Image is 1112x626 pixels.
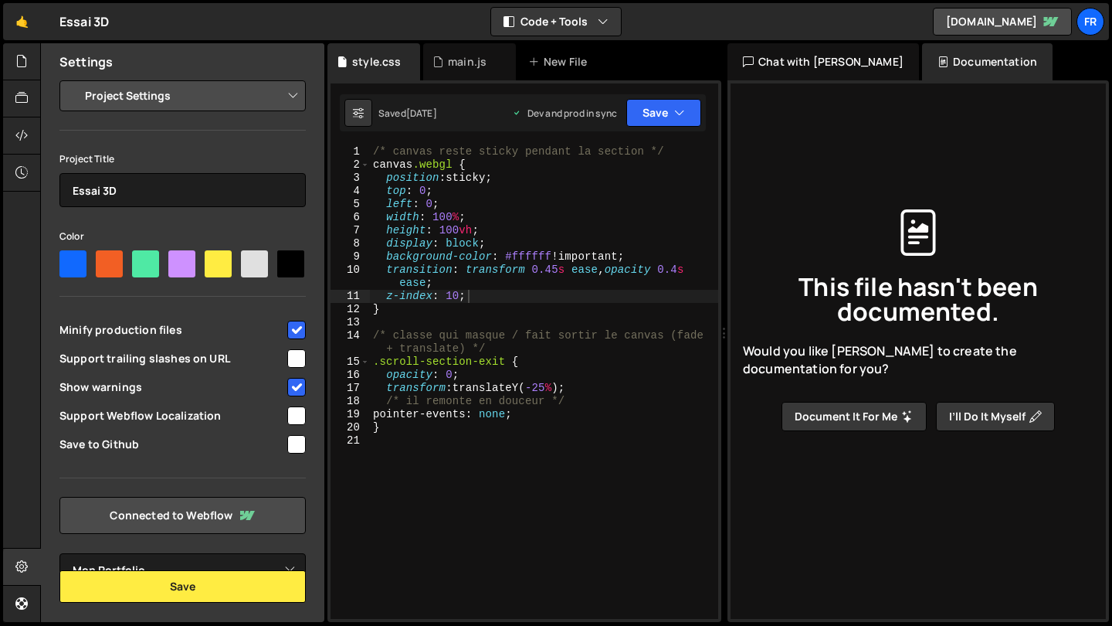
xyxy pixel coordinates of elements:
div: 21 [331,434,370,447]
div: 16 [331,369,370,382]
div: 8 [331,237,370,250]
div: 12 [331,303,370,316]
label: Project Title [59,151,114,167]
div: 7 [331,224,370,237]
div: 9 [331,250,370,264]
div: 13 [331,316,370,329]
div: [DATE] [406,107,437,120]
span: This file hasn't been documented. [743,274,1093,324]
div: 18 [331,395,370,408]
div: Essai 3D [59,12,109,31]
div: 2 [331,158,370,172]
span: Support Webflow Localization [59,408,285,424]
div: 5 [331,198,370,211]
span: Save to Github [59,437,285,452]
h2: Settings [59,53,113,70]
a: Fr [1076,8,1104,36]
div: Dev and prod in sync [512,107,617,120]
div: Chat with [PERSON_NAME] [727,43,919,80]
a: 🤙 [3,3,41,40]
div: style.css [352,54,401,70]
button: I’ll do it myself [936,402,1055,431]
div: 6 [331,211,370,224]
span: Show warnings [59,379,285,395]
div: 3 [331,172,370,185]
div: 11 [331,290,370,303]
label: Color [59,229,84,244]
span: Would you like [PERSON_NAME] to create the documentation for you? [743,342,1093,377]
div: 17 [331,382,370,395]
div: 15 [331,356,370,369]
div: 20 [331,421,370,434]
div: 1 [331,145,370,158]
div: 14 [331,329,370,356]
button: Document it for me [781,402,927,431]
span: Support trailing slashes on URL [59,351,285,366]
a: [DOMAIN_NAME] [933,8,1072,36]
div: 19 [331,408,370,421]
button: Save [626,99,701,127]
div: 4 [331,185,370,198]
div: New File [528,54,593,70]
button: Code + Tools [491,8,621,36]
button: Save [59,570,306,603]
span: Minify production files [59,322,285,338]
div: Documentation [922,43,1053,80]
div: 10 [331,264,370,290]
a: Connected to Webflow [59,497,306,534]
input: Project name [59,173,306,207]
div: main.js [448,54,486,70]
div: Saved [378,107,437,120]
